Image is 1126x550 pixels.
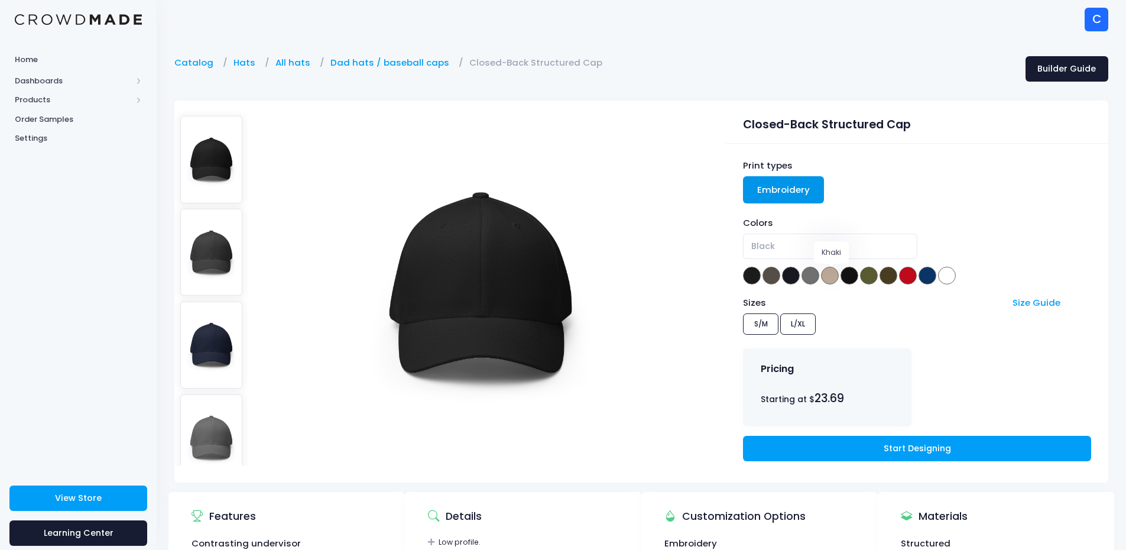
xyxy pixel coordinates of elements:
a: View Store [9,486,147,511]
a: Closed-Back Structured Cap [469,56,608,69]
span: Black [751,240,775,253]
div: Low profile. [428,537,618,548]
div: C [1085,8,1108,31]
div: Details [428,500,482,533]
span: Learning Center [44,527,113,539]
div: Starting at $ [761,390,894,407]
span: Home [15,54,142,66]
div: Khaki [814,241,849,264]
div: Contrasting undervisor [192,537,382,550]
div: Embroidery [664,537,855,550]
div: Colors [743,216,1091,229]
a: Embroidery [743,176,824,203]
span: Dashboards [15,75,132,87]
span: Products [15,94,132,106]
a: Size Guide [1013,296,1060,309]
div: Materials [901,500,968,533]
span: Order Samples [15,114,142,125]
span: 23.69 [815,390,844,406]
span: Black [743,234,917,259]
span: View Store [55,492,102,504]
div: Structured [901,537,1091,550]
div: Features [192,500,256,533]
a: Builder Guide [1026,56,1108,82]
div: Print types [743,159,1091,172]
a: Learning Center [9,520,147,546]
a: Dad hats / baseball caps [330,56,455,69]
a: Catalog [174,56,219,69]
h4: Pricing [761,363,794,375]
img: Logo [15,14,142,25]
a: All hats [275,56,316,69]
a: Hats [233,56,261,69]
div: Closed-Back Structured Cap [743,111,1091,134]
div: Customization Options [664,500,806,533]
span: Settings [15,132,142,144]
div: Sizes [738,296,1007,309]
a: Start Designing [743,436,1091,461]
